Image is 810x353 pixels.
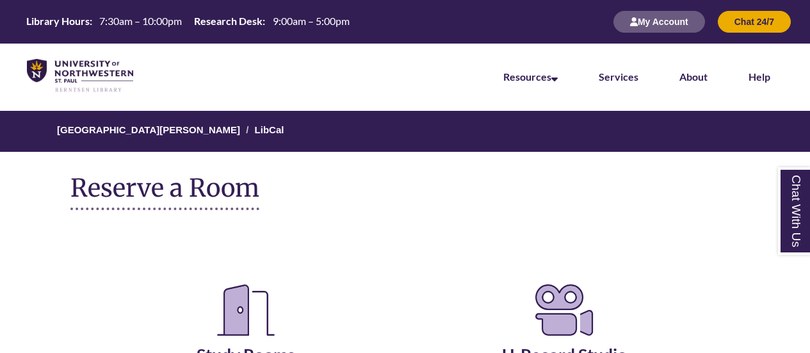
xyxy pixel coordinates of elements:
[27,59,133,93] img: UNWSP Library Logo
[21,14,354,28] table: Hours Today
[613,11,705,33] button: My Account
[255,124,284,135] a: LibCal
[718,16,791,27] a: Chat 24/7
[70,174,259,210] h1: Reserve a Room
[503,70,558,83] a: Resources
[679,70,708,83] a: About
[273,15,350,27] span: 9:00am – 5:00pm
[70,111,740,152] nav: Breadcrumb
[749,70,770,83] a: Help
[57,124,240,135] a: [GEOGRAPHIC_DATA][PERSON_NAME]
[599,70,638,83] a: Services
[21,14,354,29] a: Hours Today
[189,14,267,28] th: Research Desk:
[21,14,94,28] th: Library Hours:
[718,11,791,33] button: Chat 24/7
[99,15,182,27] span: 7:30am – 10:00pm
[613,16,705,27] a: My Account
